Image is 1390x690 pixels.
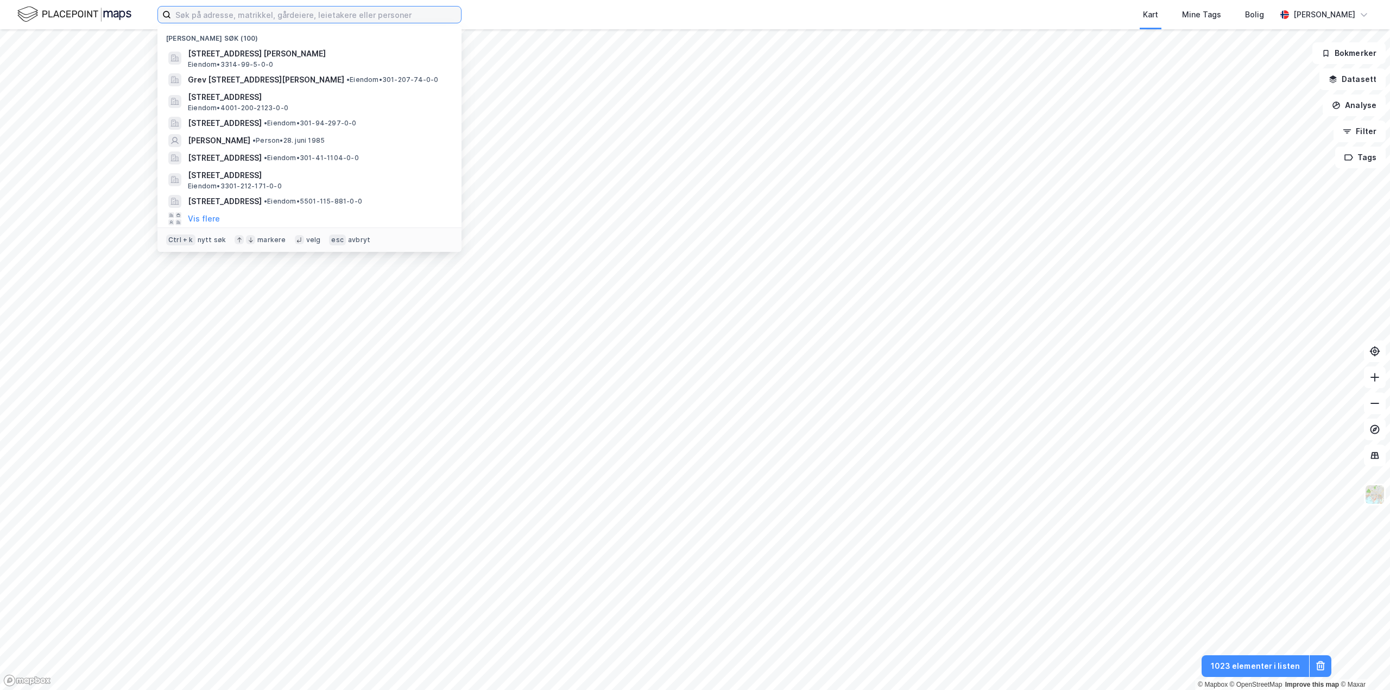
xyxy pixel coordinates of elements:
iframe: Chat Widget [1336,638,1390,690]
span: [STREET_ADDRESS] [188,91,448,104]
button: Tags [1335,147,1386,168]
div: Ctrl + k [166,235,195,245]
span: Eiendom • 4001-200-2123-0-0 [188,104,288,112]
a: Mapbox [1198,681,1228,688]
span: Eiendom • 3314-99-5-0-0 [188,60,273,69]
div: esc [329,235,346,245]
button: Datasett [1319,68,1386,90]
span: Eiendom • 301-207-74-0-0 [346,75,439,84]
button: Filter [1334,121,1386,142]
div: [PERSON_NAME] [1293,8,1355,21]
a: OpenStreetMap [1230,681,1282,688]
button: Vis flere [188,212,220,225]
span: Eiendom • 5501-115-881-0-0 [264,197,362,206]
span: Eiendom • 301-94-297-0-0 [264,119,357,128]
span: • [264,154,267,162]
div: Bolig [1245,8,1264,21]
span: [STREET_ADDRESS] [188,195,262,208]
button: Analyse [1323,94,1386,116]
span: • [264,197,267,205]
span: [STREET_ADDRESS] [188,117,262,130]
input: Søk på adresse, matrikkel, gårdeiere, leietakere eller personer [171,7,461,23]
span: Eiendom • 301-41-1104-0-0 [264,154,359,162]
span: • [264,119,267,127]
span: [STREET_ADDRESS] [PERSON_NAME] [188,47,448,60]
button: Bokmerker [1312,42,1386,64]
span: • [346,75,350,84]
div: markere [257,236,286,244]
a: Mapbox homepage [3,674,51,687]
span: • [252,136,256,144]
div: avbryt [348,236,370,244]
div: Kart [1143,8,1158,21]
button: 1023 elementer i listen [1202,655,1309,677]
span: [PERSON_NAME] [188,134,250,147]
span: Eiendom • 3301-212-171-0-0 [188,182,282,191]
div: nytt søk [198,236,226,244]
img: logo.f888ab2527a4732fd821a326f86c7f29.svg [17,5,131,24]
span: [STREET_ADDRESS] [188,151,262,164]
a: Improve this map [1285,681,1339,688]
div: Mine Tags [1182,8,1221,21]
span: [STREET_ADDRESS] [188,169,448,182]
div: velg [306,236,321,244]
div: [PERSON_NAME] søk (100) [157,26,462,45]
span: Person • 28. juni 1985 [252,136,325,145]
span: Grev [STREET_ADDRESS][PERSON_NAME] [188,73,344,86]
img: Z [1364,484,1385,505]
